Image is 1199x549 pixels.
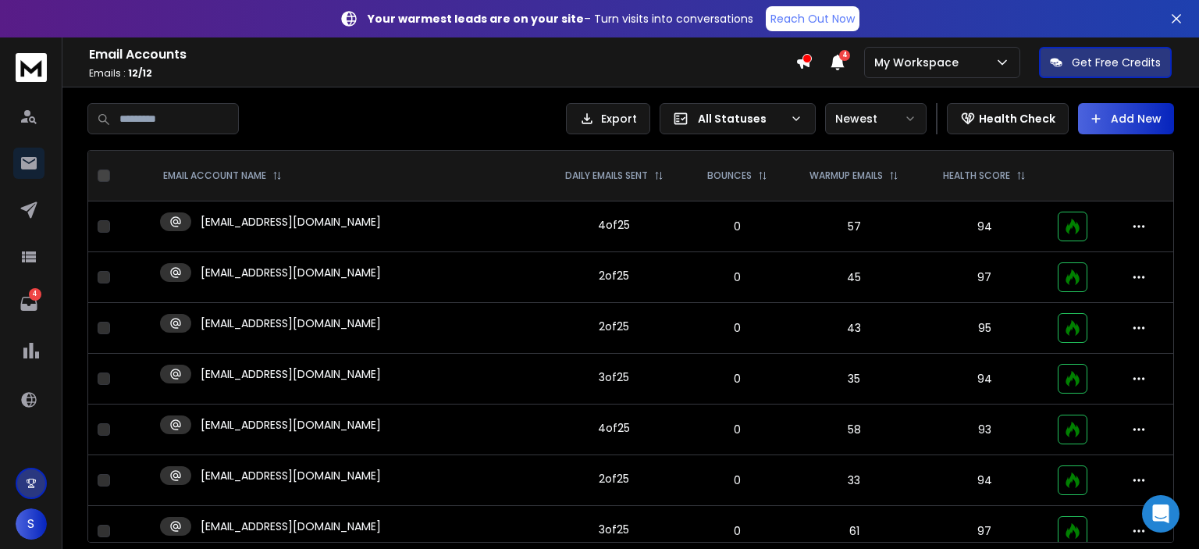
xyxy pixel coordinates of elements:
[201,265,381,280] p: [EMAIL_ADDRESS][DOMAIN_NAME]
[943,169,1010,182] p: HEALTH SCORE
[921,201,1048,252] td: 94
[921,252,1048,303] td: 97
[16,508,47,540] button: S
[787,405,921,455] td: 58
[163,169,282,182] div: EMAIL ACCOUNT NAME
[1142,495,1179,533] div: Open Intercom Messenger
[598,420,630,436] div: 4 of 25
[29,288,41,301] p: 4
[787,252,921,303] td: 45
[201,417,381,433] p: [EMAIL_ADDRESS][DOMAIN_NAME]
[368,11,584,27] strong: Your warmest leads are on your site
[565,169,648,182] p: DAILY EMAILS SENT
[921,303,1048,354] td: 95
[921,455,1048,506] td: 94
[696,219,777,234] p: 0
[696,269,777,285] p: 0
[201,214,381,230] p: [EMAIL_ADDRESS][DOMAIN_NAME]
[1072,55,1161,70] p: Get Free Credits
[921,405,1048,455] td: 93
[89,67,795,80] p: Emails :
[566,103,650,134] button: Export
[598,217,630,233] div: 4 of 25
[1039,47,1172,78] button: Get Free Credits
[979,111,1055,127] p: Health Check
[707,169,752,182] p: BOUNCES
[696,371,777,387] p: 0
[599,369,629,385] div: 3 of 25
[947,103,1069,134] button: Health Check
[787,201,921,252] td: 57
[201,315,381,331] p: [EMAIL_ADDRESS][DOMAIN_NAME]
[13,288,44,319] a: 4
[770,11,855,27] p: Reach Out Now
[599,471,629,487] div: 2 of 25
[787,303,921,354] td: 43
[599,522,629,537] div: 3 of 25
[921,354,1048,405] td: 94
[696,422,777,437] p: 0
[874,55,965,70] p: My Workspace
[787,354,921,405] td: 35
[839,50,850,61] span: 4
[787,455,921,506] td: 33
[201,366,381,382] p: [EMAIL_ADDRESS][DOMAIN_NAME]
[809,169,883,182] p: WARMUP EMAILS
[698,111,784,127] p: All Statuses
[16,53,47,82] img: logo
[128,66,152,80] span: 12 / 12
[696,523,777,539] p: 0
[89,45,795,64] h1: Email Accounts
[599,268,629,283] div: 2 of 25
[201,468,381,483] p: [EMAIL_ADDRESS][DOMAIN_NAME]
[825,103,927,134] button: Newest
[368,11,753,27] p: – Turn visits into conversations
[696,472,777,488] p: 0
[696,320,777,336] p: 0
[1078,103,1174,134] button: Add New
[599,319,629,334] div: 2 of 25
[766,6,859,31] a: Reach Out Now
[201,519,381,534] p: [EMAIL_ADDRESS][DOMAIN_NAME]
